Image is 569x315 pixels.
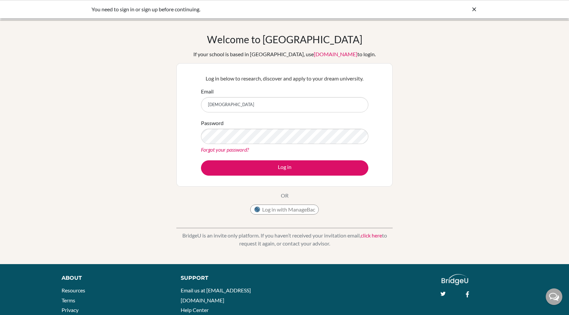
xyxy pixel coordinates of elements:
a: [DOMAIN_NAME] [314,51,357,57]
div: You need to sign in or sign up before continuing. [92,5,378,13]
p: Log in below to research, discover and apply to your dream university. [201,75,368,82]
div: If your school is based in [GEOGRAPHIC_DATA], use to login. [193,50,376,58]
a: Email us at [EMAIL_ADDRESS][DOMAIN_NAME] [181,287,251,303]
label: Password [201,119,224,127]
label: Email [201,87,214,95]
button: Log in [201,160,368,176]
p: OR [281,192,288,200]
a: Help Center [181,307,209,313]
div: About [62,274,166,282]
a: Forgot your password? [201,146,249,153]
a: Privacy [62,307,79,313]
p: BridgeU is an invite only platform. If you haven’t received your invitation email, to request it ... [176,232,393,247]
a: click here [361,232,382,238]
h1: Welcome to [GEOGRAPHIC_DATA] [207,33,362,45]
a: Resources [62,287,85,293]
div: Support [181,274,277,282]
img: logo_white@2x-f4f0deed5e89b7ecb1c2cc34c3e3d731f90f0f143d5ea2071677605dd97b5244.png [442,274,469,285]
a: Terms [62,297,75,303]
button: Log in with ManageBac [250,205,319,215]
